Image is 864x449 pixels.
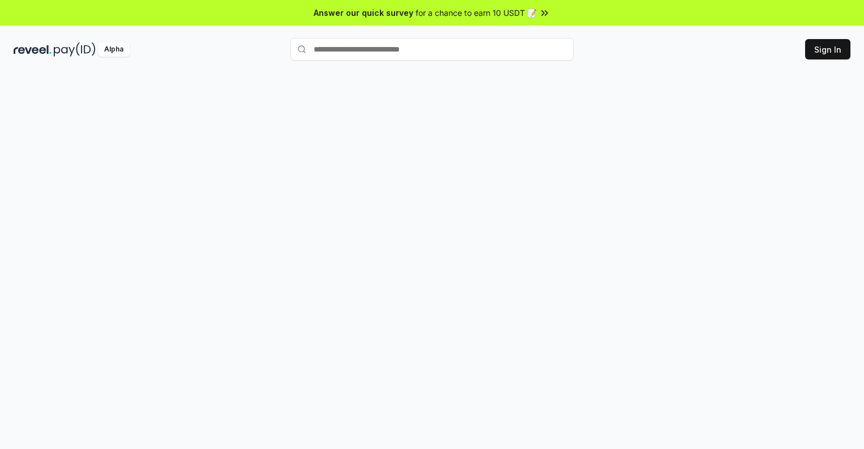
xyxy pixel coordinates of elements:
[14,42,52,57] img: reveel_dark
[98,42,130,57] div: Alpha
[314,7,413,19] span: Answer our quick survey
[416,7,537,19] span: for a chance to earn 10 USDT 📝
[54,42,96,57] img: pay_id
[805,39,850,59] button: Sign In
